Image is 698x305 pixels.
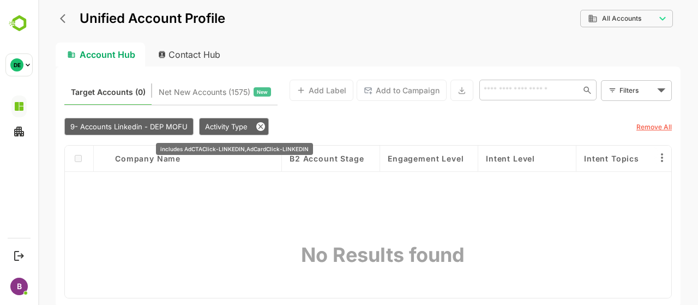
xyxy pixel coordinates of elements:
[10,58,23,71] div: DE
[17,43,107,67] div: Account Hub
[251,154,326,163] span: B2 Account Stage
[542,8,635,29] div: All Accounts
[564,15,603,22] span: All Accounts
[251,80,315,101] button: Add Label
[121,85,212,99] span: Net New Accounts ( 1575 )
[111,43,192,67] div: Contact Hub
[11,248,26,263] button: Logout
[32,122,149,131] span: 9- Accounts Linkedin - DEP MOFU
[412,80,435,101] button: Export the selected data as CSV
[41,12,187,25] p: Unified Account Profile
[550,14,617,23] div: All Accounts
[546,154,601,163] span: Intent Topics
[448,154,497,163] span: Intent Level
[581,85,616,96] div: Filters
[19,10,35,27] button: back
[26,118,155,135] div: 9- Accounts Linkedin - DEP MOFU
[318,80,408,101] button: Add to Campaign
[167,122,209,131] span: Activity Type
[77,154,142,163] span: Company name
[33,85,107,99] span: Known accounts you’ve identified to target - imported from CRM, Offline upload, or promoted from ...
[10,278,28,295] div: B
[350,154,425,163] span: Engagement Level
[580,79,634,101] div: Filters
[5,13,33,34] img: BambooboxLogoMark.f1c84d78b4c51b1a7b5f700c9845e183.svg
[161,118,231,135] div: Activity Type
[598,123,634,131] u: Remove All
[219,85,230,99] span: New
